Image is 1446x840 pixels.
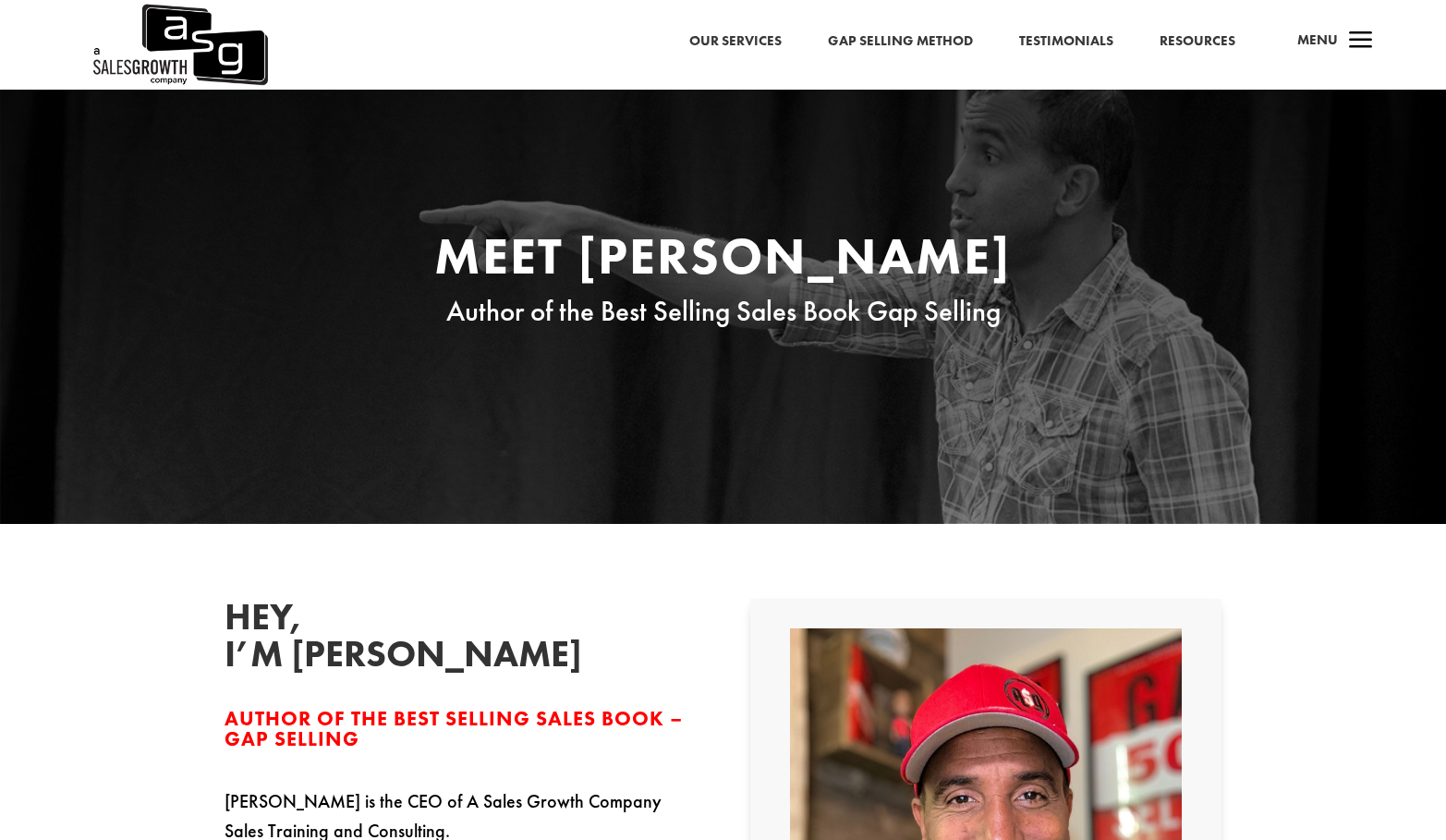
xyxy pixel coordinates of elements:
span: Author of the Best Selling Sales Book – Gap Selling [225,705,683,752]
a: Gap Selling Method [828,30,973,54]
h1: Meet [PERSON_NAME] [372,230,1075,291]
span: Author of the Best Selling Sales Book Gap Selling [446,293,1001,329]
span: Menu [1297,30,1338,49]
a: Testimonials [1019,30,1113,54]
a: Our Services [689,30,782,54]
span: a [1343,23,1379,60]
h2: Hey, I’m [PERSON_NAME] [225,599,502,682]
a: Resources [1160,30,1235,54]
